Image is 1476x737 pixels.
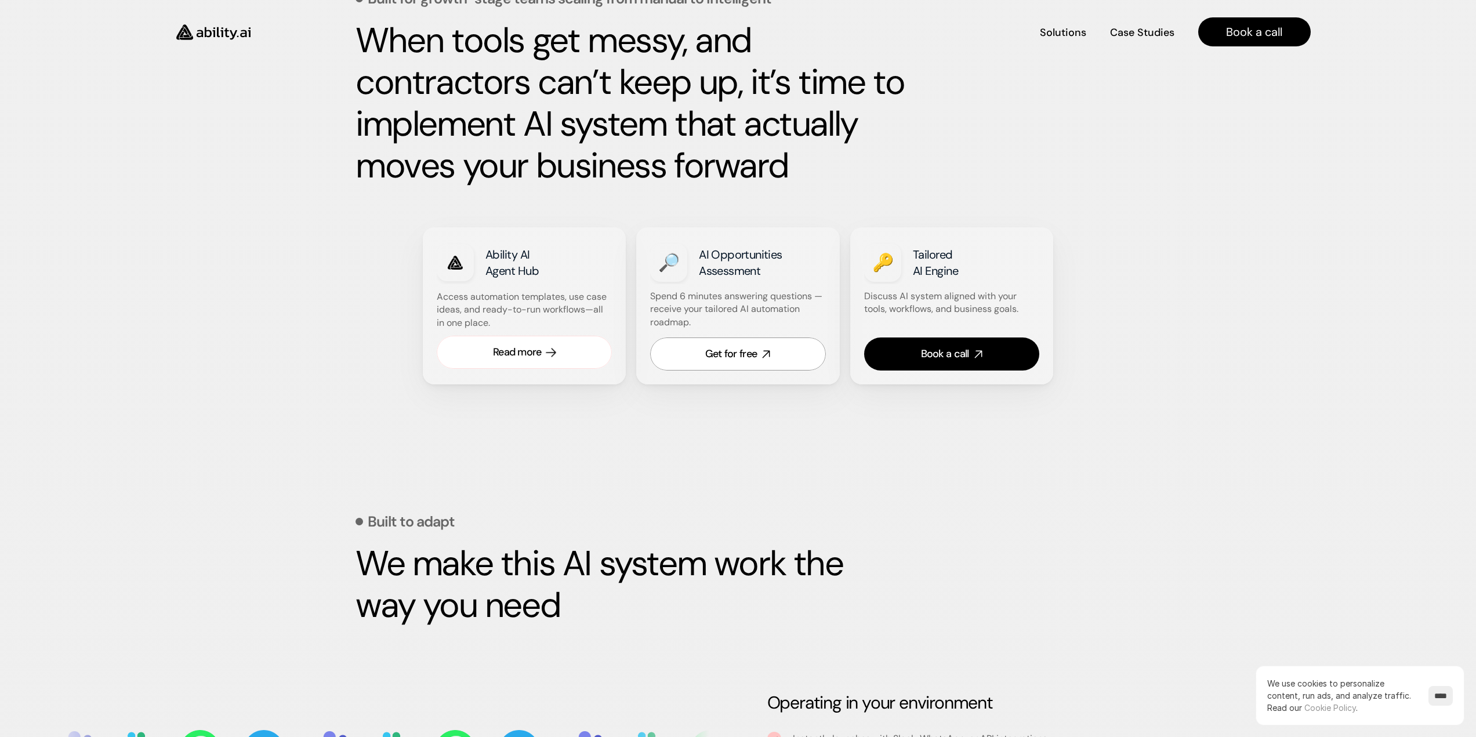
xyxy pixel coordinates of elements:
strong: AI Engine [913,263,959,278]
h4: Case Studies [1110,26,1174,40]
div: Get for free [705,347,757,361]
h4: Solutions [1040,26,1086,40]
a: Case Studies [1109,22,1175,42]
div: Read more [493,345,542,360]
p: Access automation templates, use case ideas, and ready-to-run workflows—all in one place. [437,291,611,329]
strong: Ability AI Agent Hub [485,247,539,278]
div: Book a call [921,347,969,361]
a: Book a call [1198,17,1311,46]
a: Book a call [864,337,1040,371]
strong: AI Opportunities Assessment [699,247,785,278]
strong: Spend 6 minutes answering questions — receive your tailored AI automation roadmap. [650,290,825,328]
span: Read our . [1267,703,1358,713]
p: Discuss AI system aligned with your tools, workflows, and business goals. [864,290,1038,316]
strong: Tailored [913,247,953,262]
strong: When tools get messy, and contractors can’t keep up, it’s time to implement AI system that actual... [356,17,912,188]
nav: Main navigation [267,17,1311,46]
p: We use cookies to personalize content, run ads, and analyze traffic. [1267,677,1417,714]
strong: We make this AI system work the way you need [356,540,851,628]
a: Solutions [1040,22,1086,42]
a: Read more [437,336,612,369]
h3: 🔎 [658,250,680,275]
p: Built to adapt [368,514,455,529]
a: Get for free [650,337,826,371]
h4: Book a call [1226,24,1282,40]
h3: 🔑 [872,250,894,275]
a: Cookie Policy [1304,703,1356,713]
h3: Operating in your environment [767,691,1430,714]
